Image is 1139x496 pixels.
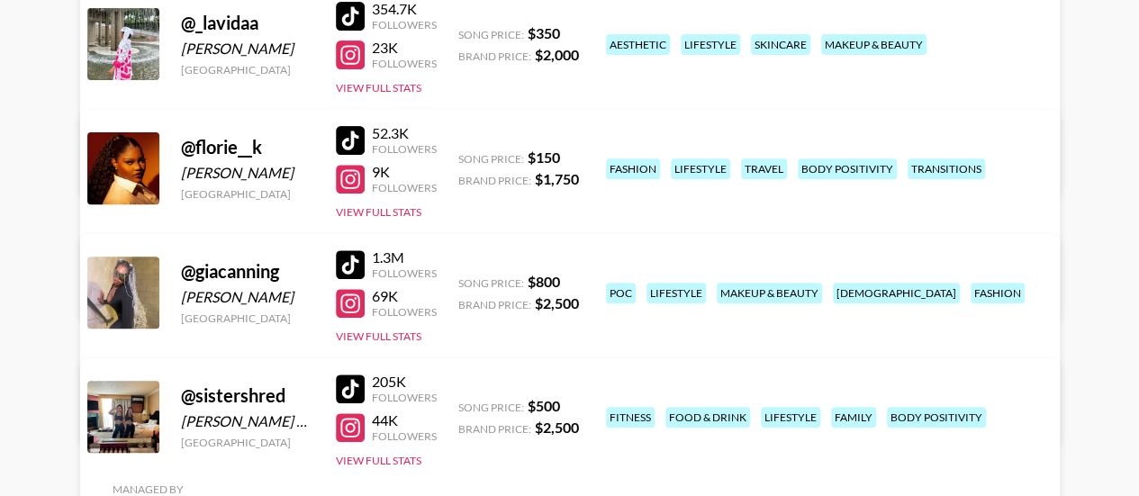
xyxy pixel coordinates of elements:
[908,158,985,179] div: transitions
[113,482,576,496] div: Managed By
[606,158,660,179] div: fashion
[606,283,636,303] div: poc
[181,136,314,158] div: @ florie__k
[372,181,437,194] div: Followers
[181,260,314,283] div: @ giacanning
[751,34,810,55] div: skincare
[528,273,560,290] strong: $ 800
[181,311,314,325] div: [GEOGRAPHIC_DATA]
[761,407,820,428] div: lifestyle
[535,294,579,311] strong: $ 2,500
[372,411,437,429] div: 44K
[372,266,437,280] div: Followers
[372,18,437,32] div: Followers
[372,287,437,305] div: 69K
[741,158,787,179] div: travel
[336,81,421,95] button: View Full Stats
[831,407,876,428] div: family
[372,429,437,443] div: Followers
[181,436,314,449] div: [GEOGRAPHIC_DATA]
[681,34,740,55] div: lifestyle
[833,283,960,303] div: [DEMOGRAPHIC_DATA]
[336,205,421,219] button: View Full Stats
[372,305,437,319] div: Followers
[181,412,314,430] div: [PERSON_NAME] & [PERSON_NAME]
[821,34,927,55] div: makeup & beauty
[535,419,579,436] strong: $ 2,500
[372,391,437,404] div: Followers
[535,170,579,187] strong: $ 1,750
[528,397,560,414] strong: $ 500
[458,422,531,436] span: Brand Price:
[336,329,421,343] button: View Full Stats
[181,40,314,58] div: [PERSON_NAME]
[646,283,706,303] div: lifestyle
[181,164,314,182] div: [PERSON_NAME]
[458,276,524,290] span: Song Price:
[458,298,531,311] span: Brand Price:
[798,158,897,179] div: body positivity
[181,63,314,77] div: [GEOGRAPHIC_DATA]
[458,152,524,166] span: Song Price:
[372,57,437,70] div: Followers
[458,401,524,414] span: Song Price:
[528,149,560,166] strong: $ 150
[372,39,437,57] div: 23K
[671,158,730,179] div: lifestyle
[181,187,314,201] div: [GEOGRAPHIC_DATA]
[458,174,531,187] span: Brand Price:
[535,46,579,63] strong: $ 2,000
[458,50,531,63] span: Brand Price:
[717,283,822,303] div: makeup & beauty
[181,288,314,306] div: [PERSON_NAME]
[372,163,437,181] div: 9K
[606,34,670,55] div: aesthetic
[665,407,750,428] div: food & drink
[606,407,655,428] div: fitness
[372,248,437,266] div: 1.3M
[528,24,560,41] strong: $ 350
[458,28,524,41] span: Song Price:
[372,373,437,391] div: 205K
[336,454,421,467] button: View Full Stats
[181,384,314,407] div: @ sistershred
[887,407,986,428] div: body positivity
[181,12,314,34] div: @ _lavidaa
[372,124,437,142] div: 52.3K
[971,283,1025,303] div: fashion
[372,142,437,156] div: Followers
